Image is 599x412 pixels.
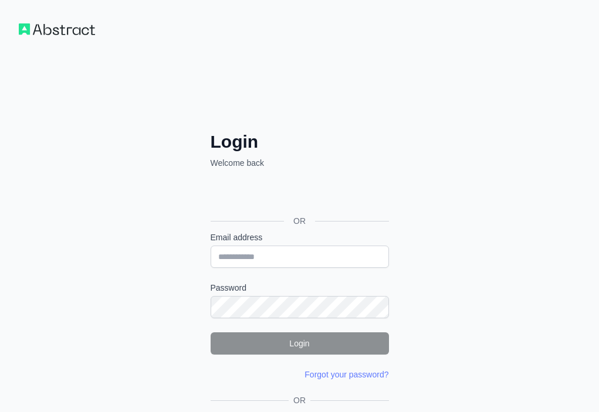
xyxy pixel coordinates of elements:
span: OR [289,394,310,406]
span: OR [284,215,315,227]
iframe: Przycisk Zaloguj się przez Google [205,182,392,207]
button: Login [211,332,389,355]
img: Workflow [19,23,95,35]
a: Forgot your password? [304,370,388,379]
p: Welcome back [211,157,389,169]
label: Password [211,282,389,294]
h2: Login [211,131,389,152]
label: Email address [211,231,389,243]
